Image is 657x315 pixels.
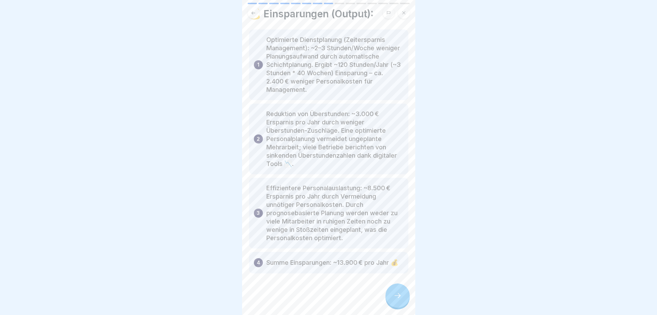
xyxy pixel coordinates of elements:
[266,259,398,267] p: Summe Einsparungen: ~13.900 € pro Jahr 💰
[266,184,403,242] p: Effizientere Personalauslastung: ~8.500 € Ersparnis pro Jahr durch Vermeidung unnötiger Personalk...
[257,61,259,69] p: 1
[257,259,260,267] p: 4
[257,209,260,217] p: 3
[266,36,403,94] p: Optimierte Dienstplanung (Zeitersparnis Management): ~2–3 Stunden/Woche weniger Planungsaufwand d...
[257,135,260,143] p: 2
[266,110,403,168] p: Reduktion von Überstunden: ~3.000 € Ersparnis pro Jahr durch weniger Überstunden-Zuschläge. Eine ...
